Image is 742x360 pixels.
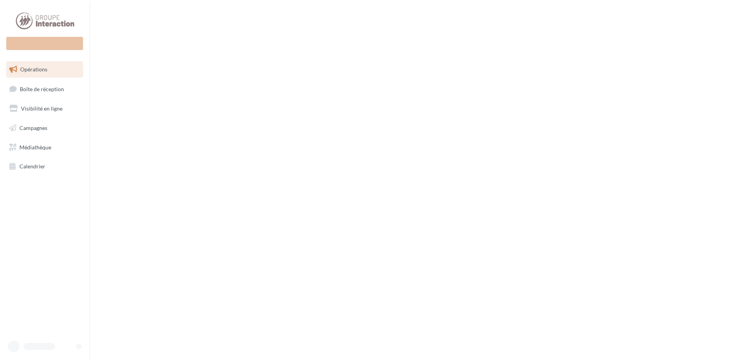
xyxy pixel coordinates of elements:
[5,139,85,156] a: Médiathèque
[5,158,85,175] a: Calendrier
[5,100,85,117] a: Visibilité en ligne
[19,163,45,170] span: Calendrier
[6,37,83,50] div: Nouvelle campagne
[20,66,47,73] span: Opérations
[21,105,62,112] span: Visibilité en ligne
[5,81,85,97] a: Boîte de réception
[19,144,51,150] span: Médiathèque
[19,125,47,131] span: Campagnes
[5,61,85,78] a: Opérations
[20,85,64,92] span: Boîte de réception
[5,120,85,136] a: Campagnes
